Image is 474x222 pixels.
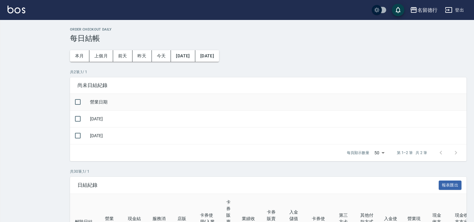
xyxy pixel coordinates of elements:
[85,110,467,127] td: [DATE]
[439,181,462,190] button: 報表匯出
[70,34,467,43] h3: 每日結帳
[397,150,427,156] p: 第 1–2 筆 共 2 筆
[89,50,113,62] button: 上個月
[77,182,439,188] span: 日結紀錄
[372,144,387,161] div: 50
[113,50,132,62] button: 前天
[171,50,195,62] button: [DATE]
[392,4,404,16] button: save
[85,127,467,144] td: [DATE]
[132,50,152,62] button: 昨天
[407,4,440,17] button: 名留德行
[70,50,89,62] button: 本月
[70,27,467,31] h2: Order checkout daily
[7,6,25,13] img: Logo
[439,182,462,188] a: 報表匯出
[347,150,369,156] p: 每頁顯示數量
[70,169,467,174] p: 共 30 筆, 1 / 1
[70,69,467,75] p: 共 2 筆, 1 / 1
[195,50,219,62] button: [DATE]
[417,6,437,14] div: 名留德行
[85,94,467,111] th: 營業日期
[152,50,171,62] button: 今天
[77,82,459,89] span: 尚未日結紀錄
[442,4,467,16] button: 登出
